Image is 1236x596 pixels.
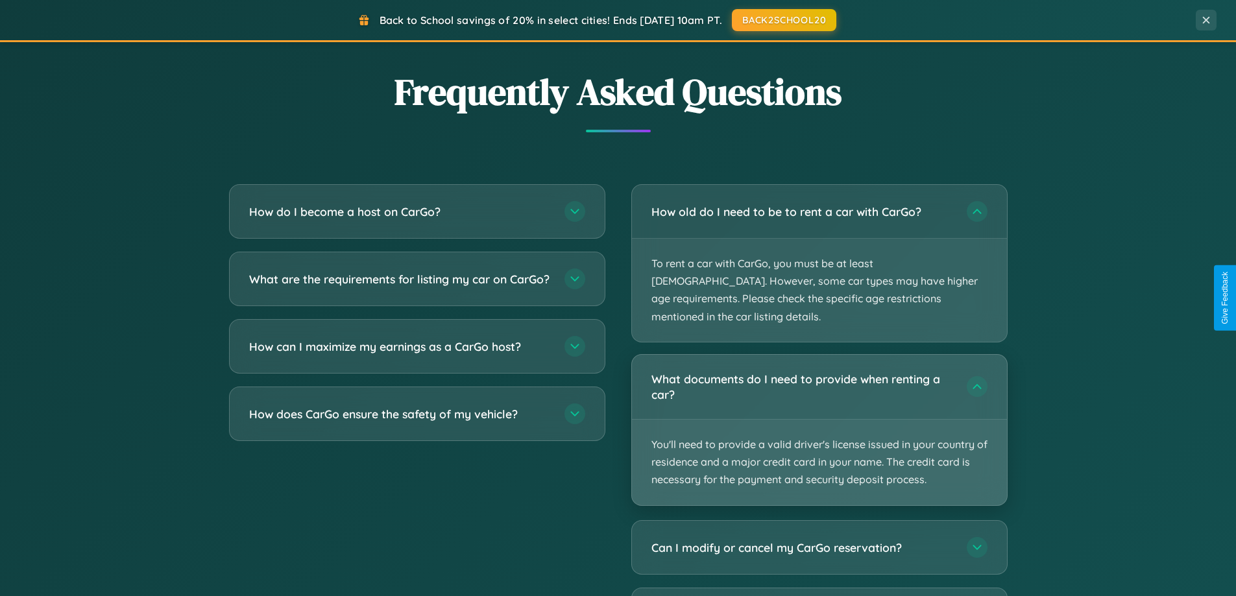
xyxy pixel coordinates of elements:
p: You'll need to provide a valid driver's license issued in your country of residence and a major c... [632,420,1007,505]
h3: Can I modify or cancel my CarGo reservation? [651,539,954,555]
h3: What documents do I need to provide when renting a car? [651,371,954,403]
span: Back to School savings of 20% in select cities! Ends [DATE] 10am PT. [380,14,722,27]
button: BACK2SCHOOL20 [732,9,836,31]
h3: What are the requirements for listing my car on CarGo? [249,271,551,287]
div: Give Feedback [1220,272,1230,324]
h3: How old do I need to be to rent a car with CarGo? [651,204,954,220]
h3: How can I maximize my earnings as a CarGo host? [249,339,551,355]
h3: How does CarGo ensure the safety of my vehicle? [249,406,551,422]
h2: Frequently Asked Questions [229,67,1008,117]
p: To rent a car with CarGo, you must be at least [DEMOGRAPHIC_DATA]. However, some car types may ha... [632,239,1007,342]
h3: How do I become a host on CarGo? [249,204,551,220]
